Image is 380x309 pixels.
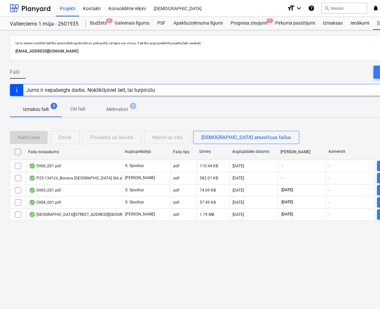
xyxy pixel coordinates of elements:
span: [DATE] [281,212,294,217]
iframe: Chat Widget [347,278,380,309]
div: 0986_001.pdf [29,163,61,169]
div: - [329,212,330,217]
div: komentēt [329,149,372,154]
i: notifications [372,4,379,12]
div: [DEMOGRAPHIC_DATA] atsevišķus failus [201,133,291,142]
a: Galvenais līgums [111,17,153,30]
p: Izmaksu faili [23,106,49,113]
div: [DATE] [233,200,244,205]
div: OCR pabeigts [29,163,35,169]
div: OCR pabeigts [29,212,35,217]
div: [GEOGRAPHIC_DATA][STREET_ADDRESS][GEOGRAPHIC_DATA]pdf [29,212,152,217]
p: Melnraksti [106,106,128,113]
div: 74.69 KB [200,188,216,193]
div: [DATE] [233,164,244,168]
div: - [329,188,330,193]
div: 1.79 MB [200,212,214,217]
div: Jums ir nepabeigts darbs. Noklikšķiniet šeit, lai turpinātu [26,87,155,93]
div: Faila tips [173,150,194,154]
div: Budžets [86,17,111,30]
div: pdf [173,176,179,180]
span: 5 [51,103,57,109]
div: pdf [173,188,179,193]
div: [DATE] [233,212,244,217]
div: [DATE] [233,188,244,193]
div: OCR pabeigts [29,200,35,205]
div: [DATE] [233,176,244,180]
i: Zināšanu pamats [308,4,315,12]
a: Pirkuma pasūtījumi [271,17,319,30]
div: P25-1341LV_Bonava [GEOGRAPHIC_DATA] SIA.pdf [29,175,126,181]
div: OCR pabeigts [29,175,35,181]
i: format_size [287,4,295,12]
a: Budžets9+ [86,17,111,30]
button: Meklēt [321,3,367,14]
a: Izmaksas [319,17,346,30]
a: Apakšuzņēmuma līgumi [169,17,227,30]
a: Progresa ziņojumi1 [227,17,271,30]
div: Izmērs [199,149,227,154]
div: [PERSON_NAME] [280,150,324,154]
span: 1 [267,18,273,23]
p: [PERSON_NAME] [125,175,155,181]
div: 0985_001.pdf [29,188,61,193]
i: keyboard_arrow_down [295,4,303,12]
div: Augšupielādēja [125,149,168,154]
p: S. Spudiņa [125,187,144,193]
div: Augšuplādes datums [232,149,275,154]
span: - [281,175,283,181]
div: pdf [173,212,179,217]
span: [DATE] [281,199,294,205]
div: Valterciems 1.māja - 2601935 [10,21,78,28]
p: S. Spudiņa [125,163,144,169]
div: Progresa ziņojumi [227,17,271,30]
span: Faili [10,68,20,76]
button: [DEMOGRAPHIC_DATA] atsevišķus failus [193,131,299,144]
p: [PERSON_NAME] [125,212,155,217]
a: Ienākumi [346,17,373,30]
div: OCR pabeigts [29,188,35,193]
span: - [281,163,283,169]
span: 3 [130,103,136,109]
div: - [329,164,330,168]
p: S. Spudiņa [125,199,144,205]
a: PSF [153,17,169,30]
span: [DATE] [281,187,294,193]
div: - [329,176,330,180]
div: pdf [173,200,179,205]
span: search [324,6,329,11]
div: Faila nosaukums [28,150,120,154]
span: 9+ [106,18,113,23]
p: Citi faili [70,106,85,113]
div: 57.49 KB [200,200,216,205]
div: - [329,200,330,205]
div: pdf [173,164,179,168]
div: 0984_001.pdf [29,200,61,205]
div: 110.44 KB [200,164,218,168]
div: 582.01 KB [200,176,218,180]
